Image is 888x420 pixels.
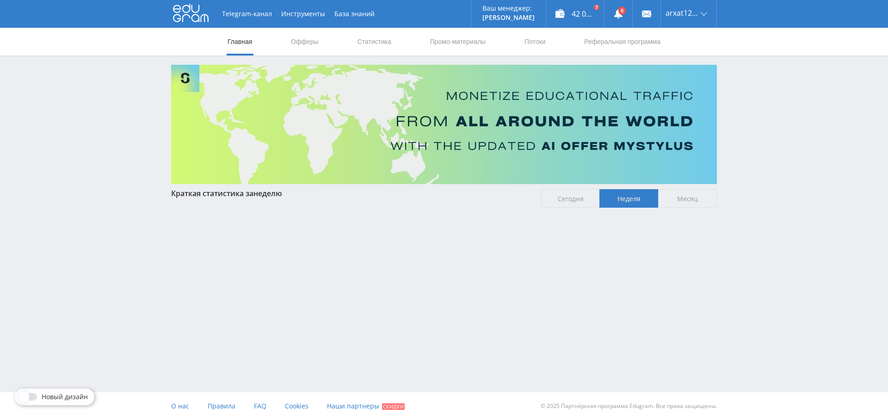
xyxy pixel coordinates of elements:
a: Наши партнеры Скидки [327,392,405,420]
p: Ваш менеджер: [482,5,535,12]
a: Офферы [290,28,320,56]
a: Правила [208,392,235,420]
div: Краткая статистика за [171,189,532,198]
img: Banner [171,65,717,184]
a: FAQ [254,392,266,420]
span: FAQ [254,401,266,410]
span: Сегодня [541,189,600,208]
span: О нас [171,401,189,410]
span: неделю [253,188,282,198]
div: © 2025 Партнёрская программа Edugram. Все права защищены. [449,392,717,420]
a: Статистика [356,28,392,56]
span: Неделя [599,189,658,208]
span: arxat1268 [666,9,698,17]
a: Потоки [524,28,547,56]
span: Cookies [285,401,308,410]
span: Наши партнеры [327,401,379,410]
a: Главная [227,28,253,56]
span: Месяц [658,189,717,208]
span: Новый дизайн [42,393,88,401]
a: Реферальная программа [583,28,661,56]
a: Промо-материалы [429,28,487,56]
a: О нас [171,392,189,420]
span: Скидки [382,403,405,410]
span: Правила [208,401,235,410]
p: [PERSON_NAME] [482,14,535,21]
a: Cookies [285,392,308,420]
